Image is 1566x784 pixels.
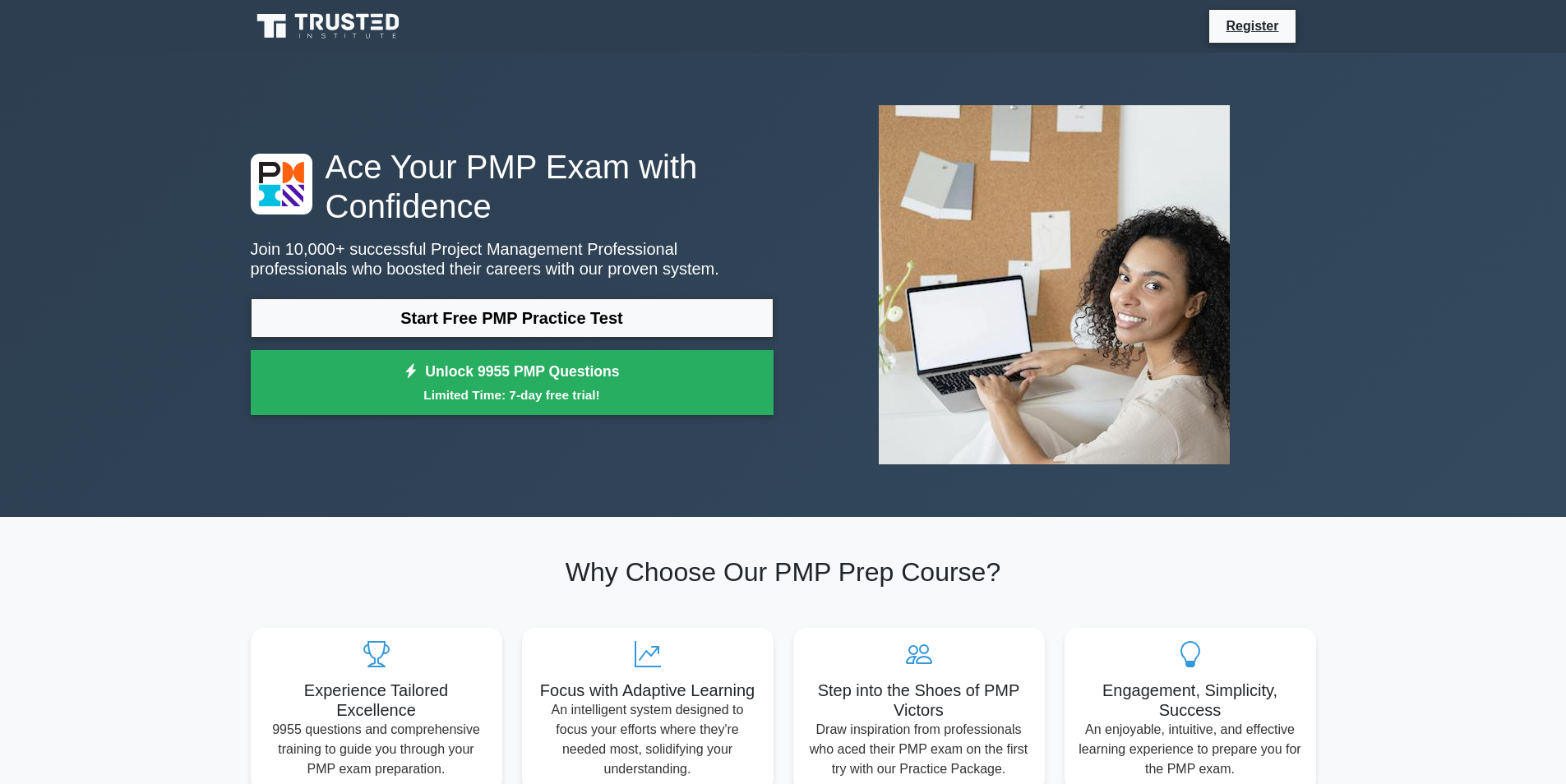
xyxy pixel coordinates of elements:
[271,385,753,404] small: Limited Time: 7-day free trial!
[1078,680,1303,720] h5: Engagement, Simplicity, Success
[1216,16,1288,36] a: Register
[806,680,1032,720] h5: Step into the Shoes of PMP Victors
[535,680,760,700] h5: Focus with Adaptive Learning
[264,720,489,779] p: 9955 questions and comprehensive training to guide you through your PMP exam preparation.
[535,700,760,779] p: An intelligent system designed to focus your efforts where they're needed most, solidifying your ...
[1078,720,1303,779] p: An enjoyable, intuitive, and effective learning experience to prepare you for the PMP exam.
[806,720,1032,779] p: Draw inspiration from professionals who aced their PMP exam on the first try with our Practice Pa...
[251,556,1316,588] h2: Why Choose Our PMP Prep Course?
[251,239,774,279] p: Join 10,000+ successful Project Management Professional professionals who boosted their careers w...
[251,298,774,338] a: Start Free PMP Practice Test
[264,680,489,720] h5: Experience Tailored Excellence
[251,147,774,226] h1: Ace Your PMP Exam with Confidence
[251,350,774,416] a: Unlock 9955 PMP QuestionsLimited Time: 7-day free trial!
